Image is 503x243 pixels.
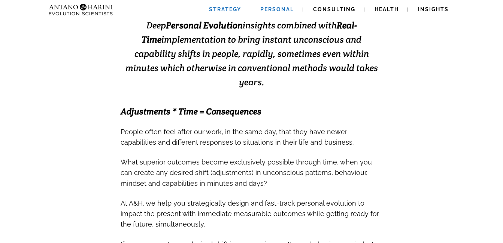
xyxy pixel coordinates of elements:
[166,19,243,31] strong: Personal Evolution
[260,6,294,12] span: Personal
[375,6,399,12] span: Health
[121,106,261,117] span: Adjustments * Time = Consequences
[209,6,241,12] span: Strategy
[125,19,378,88] span: Deep insights combined with implementation to bring instant unconscious and capability shifts in ...
[418,6,449,12] span: Insights
[121,158,372,187] span: What superior outcomes become exclusively possible through time, when you can create any desired ...
[121,199,379,228] span: At A&H, we help you strategically design and fast-track personal evolution to impact the present ...
[121,128,354,146] span: People often feel after our work, in the same day, that they have newer capabilities and differen...
[313,6,355,12] span: Consulting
